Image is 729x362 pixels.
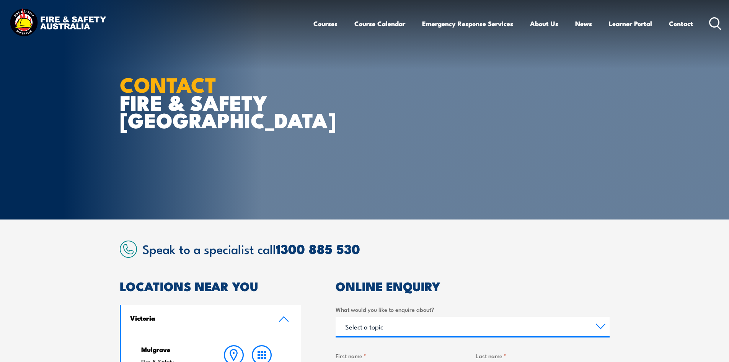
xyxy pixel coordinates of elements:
[313,13,338,34] a: Courses
[336,280,610,291] h2: ONLINE ENQUIRY
[476,351,610,360] label: Last name
[422,13,513,34] a: Emergency Response Services
[609,13,652,34] a: Learner Portal
[120,68,217,100] strong: CONTACT
[130,314,267,322] h4: Victoria
[575,13,592,34] a: News
[142,242,610,256] h2: Speak to a specialist call
[276,238,360,259] a: 1300 885 530
[336,351,470,360] label: First name
[530,13,558,34] a: About Us
[669,13,693,34] a: Contact
[120,280,301,291] h2: LOCATIONS NEAR YOU
[336,305,610,314] label: What would you like to enquire about?
[354,13,405,34] a: Course Calendar
[120,75,309,129] h1: FIRE & SAFETY [GEOGRAPHIC_DATA]
[141,345,205,354] h4: Mulgrave
[121,305,301,333] a: Victoria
